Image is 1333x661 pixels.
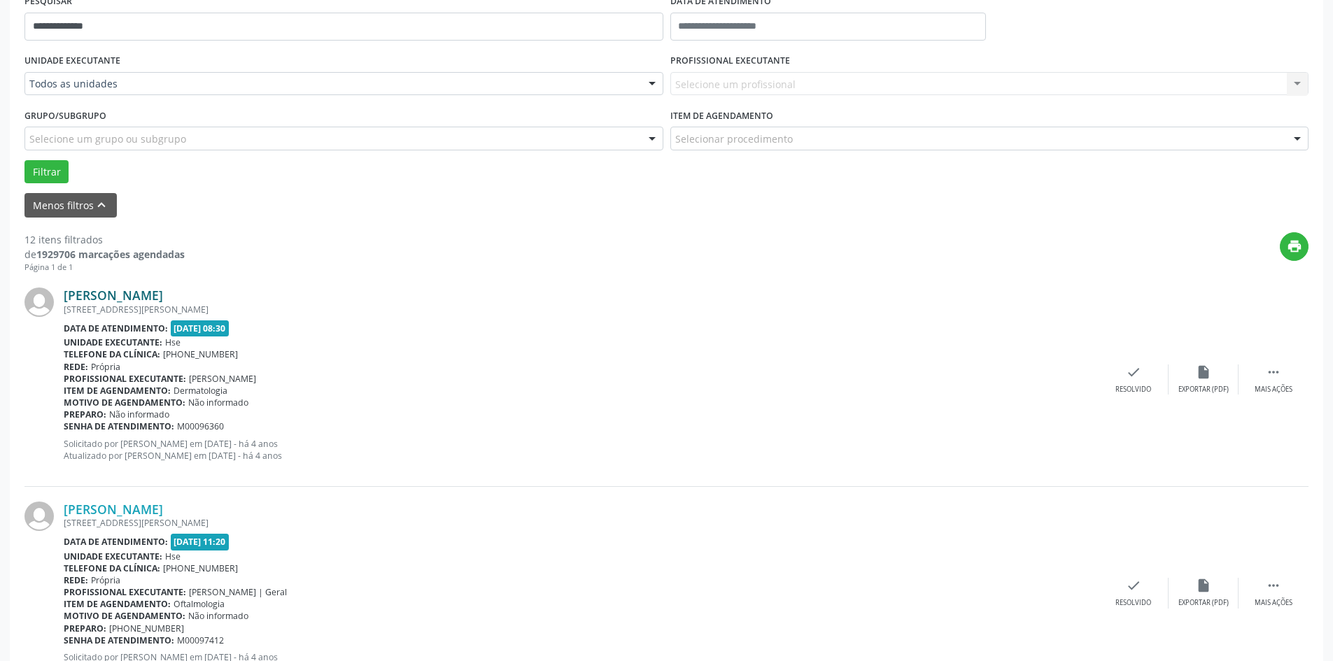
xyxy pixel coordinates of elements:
img: img [24,287,54,317]
a: [PERSON_NAME] [64,502,163,517]
div: de [24,247,185,262]
i: check [1126,364,1141,380]
button: Filtrar [24,160,69,184]
b: Senha de atendimento: [64,420,174,432]
strong: 1929706 marcações agendadas [36,248,185,261]
b: Unidade executante: [64,336,162,348]
div: Exportar (PDF) [1178,598,1229,608]
i: insert_drive_file [1196,364,1211,380]
b: Profissional executante: [64,586,186,598]
b: Unidade executante: [64,550,162,562]
b: Rede: [64,361,88,373]
div: Mais ações [1255,385,1292,395]
div: Resolvido [1115,598,1151,608]
b: Motivo de agendamento: [64,610,185,622]
span: Não informado [188,397,248,408]
i: keyboard_arrow_up [94,197,109,213]
a: [PERSON_NAME] [64,287,163,303]
div: Exportar (PDF) [1178,385,1229,395]
span: Selecione um grupo ou subgrupo [29,132,186,146]
div: 12 itens filtrados [24,232,185,247]
i:  [1266,364,1281,380]
b: Motivo de agendamento: [64,397,185,408]
span: Dermatologia [174,385,227,397]
label: UNIDADE EXECUTANTE [24,50,120,72]
b: Preparo: [64,408,106,420]
span: M00096360 [177,420,224,432]
span: Oftalmologia [174,598,225,610]
p: Solicitado por [PERSON_NAME] em [DATE] - há 4 anos Atualizado por [PERSON_NAME] em [DATE] - há 4 ... [64,438,1099,462]
label: PROFISSIONAL EXECUTANTE [670,50,790,72]
img: img [24,502,54,531]
i: check [1126,578,1141,593]
span: M00097412 [177,634,224,646]
b: Preparo: [64,623,106,634]
div: Resolvido [1115,385,1151,395]
b: Profissional executante: [64,373,186,385]
b: Telefone da clínica: [64,562,160,574]
span: [PERSON_NAME] | Geral [189,586,287,598]
div: [STREET_ADDRESS][PERSON_NAME] [64,304,1099,315]
div: Página 1 de 1 [24,262,185,273]
span: [DATE] 11:20 [171,534,230,550]
span: [PHONE_NUMBER] [109,623,184,634]
span: [DATE] 08:30 [171,320,230,336]
span: Não informado [109,408,169,420]
div: Mais ações [1255,598,1292,608]
b: Data de atendimento: [64,536,168,548]
b: Data de atendimento: [64,322,168,334]
button: print [1280,232,1309,261]
i:  [1266,578,1281,593]
span: Própria [91,361,120,373]
b: Senha de atendimento: [64,634,174,646]
label: Item de agendamento [670,105,773,127]
span: Própria [91,574,120,586]
span: Todos as unidades [29,77,635,91]
span: [PHONE_NUMBER] [163,348,238,360]
div: [STREET_ADDRESS][PERSON_NAME] [64,517,1099,529]
span: Hse [165,550,181,562]
span: [PHONE_NUMBER] [163,562,238,574]
i: insert_drive_file [1196,578,1211,593]
span: Selecionar procedimento [675,132,793,146]
b: Telefone da clínica: [64,348,160,360]
b: Rede: [64,574,88,586]
b: Item de agendamento: [64,598,171,610]
i: print [1287,239,1302,254]
span: Hse [165,336,181,348]
span: Não informado [188,610,248,622]
button: Menos filtroskeyboard_arrow_up [24,193,117,218]
b: Item de agendamento: [64,385,171,397]
label: Grupo/Subgrupo [24,105,106,127]
span: [PERSON_NAME] [189,373,256,385]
